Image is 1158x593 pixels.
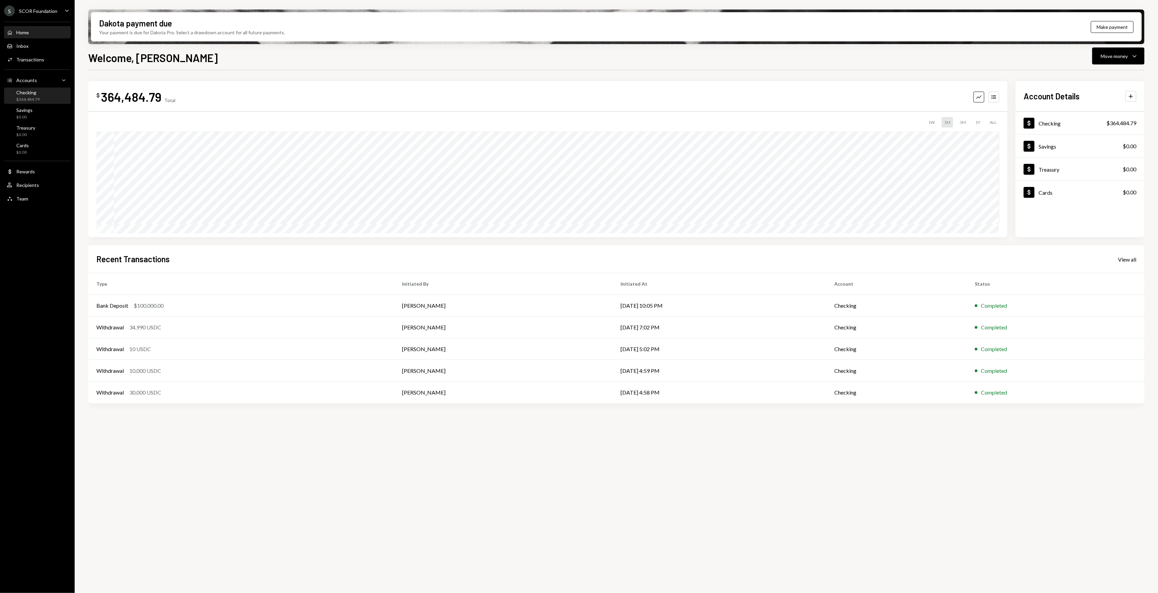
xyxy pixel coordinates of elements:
[981,388,1007,397] div: Completed
[129,345,151,353] div: 10 USDC
[4,5,15,16] div: S
[129,388,161,397] div: 30,000 USDC
[826,273,967,295] th: Account
[16,43,29,49] div: Inbox
[16,182,39,188] div: Recipients
[1039,189,1052,196] div: Cards
[99,18,172,29] div: Dakota payment due
[1123,142,1136,150] div: $0.00
[981,302,1007,310] div: Completed
[613,360,827,382] td: [DATE] 4:59 PM
[4,192,71,205] a: Team
[96,92,100,99] div: $
[613,382,827,403] td: [DATE] 4:58 PM
[394,295,613,317] td: [PERSON_NAME]
[613,317,827,338] td: [DATE] 7:02 PM
[4,123,71,139] a: Treasury$0.00
[1101,53,1128,60] div: Move money
[16,90,40,95] div: Checking
[1118,256,1136,263] div: View all
[1015,135,1144,157] a: Savings$0.00
[4,105,71,121] a: Savings$0.00
[1039,166,1059,173] div: Treasury
[134,302,164,310] div: $100,000.00
[1092,47,1144,64] button: Move money
[96,323,124,331] div: Withdrawal
[942,117,953,128] div: 1M
[129,367,161,375] div: 10,000 USDC
[926,117,937,128] div: 1W
[129,323,161,331] div: 34,990 USDC
[16,132,35,138] div: $0.00
[4,165,71,177] a: Rewards
[16,57,44,62] div: Transactions
[1015,112,1144,134] a: Checking$364,484.79
[981,345,1007,353] div: Completed
[4,40,71,52] a: Inbox
[4,74,71,86] a: Accounts
[394,338,613,360] td: [PERSON_NAME]
[19,8,57,14] div: SCOR Foundation
[826,338,967,360] td: Checking
[164,97,175,103] div: Total
[4,88,71,104] a: Checking$364,484.79
[96,253,170,265] h2: Recent Transactions
[967,273,1144,295] th: Status
[613,295,827,317] td: [DATE] 10:05 PM
[1015,158,1144,180] a: Treasury$0.00
[16,114,33,120] div: $0.00
[4,26,71,38] a: Home
[957,117,969,128] div: 3M
[394,360,613,382] td: [PERSON_NAME]
[96,388,124,397] div: Withdrawal
[4,53,71,65] a: Transactions
[16,125,35,131] div: Treasury
[826,295,967,317] td: Checking
[1118,255,1136,263] a: View all
[1039,120,1061,127] div: Checking
[394,382,613,403] td: [PERSON_NAME]
[101,89,162,104] div: 364,484.79
[987,117,999,128] div: ALL
[16,169,35,174] div: Rewards
[99,29,285,36] div: Your payment is due for Dakota Pro. Select a drawdown account for all future payments.
[1123,165,1136,173] div: $0.00
[16,142,29,148] div: Cards
[16,150,29,155] div: $0.00
[96,367,124,375] div: Withdrawal
[973,117,983,128] div: 1Y
[613,338,827,360] td: [DATE] 5:02 PM
[88,273,394,295] th: Type
[981,323,1007,331] div: Completed
[88,51,218,64] h1: Welcome, [PERSON_NAME]
[1024,91,1080,102] h2: Account Details
[1123,188,1136,196] div: $0.00
[613,273,827,295] th: Initiated At
[4,179,71,191] a: Recipients
[1039,143,1056,150] div: Savings
[394,273,613,295] th: Initiated By
[16,77,37,83] div: Accounts
[1106,119,1136,127] div: $364,484.79
[826,360,967,382] td: Checking
[1015,181,1144,204] a: Cards$0.00
[1091,21,1134,33] button: Make payment
[96,302,128,310] div: Bank Deposit
[96,345,124,353] div: Withdrawal
[16,30,29,35] div: Home
[981,367,1007,375] div: Completed
[4,140,71,157] a: Cards$0.00
[826,317,967,338] td: Checking
[16,97,40,102] div: $364,484.79
[826,382,967,403] td: Checking
[394,317,613,338] td: [PERSON_NAME]
[16,196,28,202] div: Team
[16,107,33,113] div: Savings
